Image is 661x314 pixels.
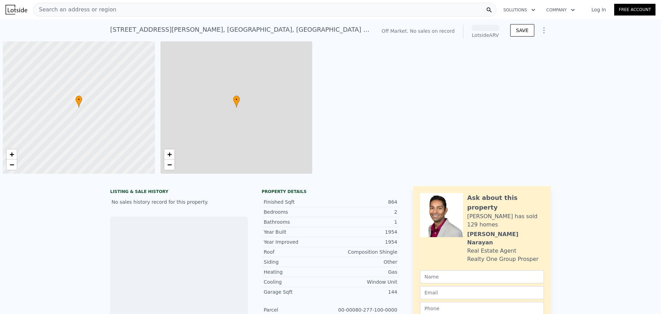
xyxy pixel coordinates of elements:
div: Ask about this property [467,193,544,212]
div: [STREET_ADDRESS][PERSON_NAME] , [GEOGRAPHIC_DATA] , [GEOGRAPHIC_DATA] 75211 [110,25,370,34]
span: + [167,150,171,159]
div: 1 [330,219,397,225]
input: Name [420,270,544,283]
div: Garage Sqft [264,288,330,295]
button: SAVE [510,24,534,37]
div: 144 [330,288,397,295]
div: 1954 [330,229,397,235]
button: Show Options [537,23,551,37]
button: Company [541,4,580,16]
span: • [233,97,240,103]
div: Cooling [264,278,330,285]
div: • [233,95,240,108]
div: No sales history record for this property. [110,196,248,208]
div: Property details [262,189,399,194]
div: Year Improved [264,239,330,245]
a: Zoom out [7,160,17,170]
div: Gas [330,269,397,275]
span: • [75,97,82,103]
span: Search an address or region [33,6,116,14]
div: 2 [330,209,397,215]
input: Email [420,286,544,299]
span: − [167,160,171,169]
div: Siding [264,259,330,265]
div: [PERSON_NAME] has sold 129 homes [467,212,544,229]
div: Finished Sqft [264,199,330,205]
div: [PERSON_NAME] Narayan [467,230,544,247]
div: Off Market. No sales on record [381,28,454,34]
div: Other [330,259,397,265]
div: Roof [264,249,330,255]
div: LISTING & SALE HISTORY [110,189,248,196]
img: Lotside [6,5,27,14]
div: Year Built [264,229,330,235]
a: Log In [583,6,614,13]
div: 00-00080-277-100-0000 [330,306,397,313]
div: Lotside ARV [472,32,499,39]
button: Solutions [498,4,541,16]
span: + [10,150,14,159]
div: Realty One Group Prosper [467,255,538,263]
div: • [75,95,82,108]
div: Bedrooms [264,209,330,215]
a: Zoom out [164,160,175,170]
div: Heating [264,269,330,275]
a: Free Account [614,4,655,16]
div: Window Unit [330,278,397,285]
span: − [10,160,14,169]
div: Real Estate Agent [467,247,516,255]
div: 1954 [330,239,397,245]
a: Zoom in [7,149,17,160]
a: Zoom in [164,149,175,160]
div: Parcel [264,306,330,313]
div: Composition Shingle [330,249,397,255]
div: 864 [330,199,397,205]
div: Bathrooms [264,219,330,225]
